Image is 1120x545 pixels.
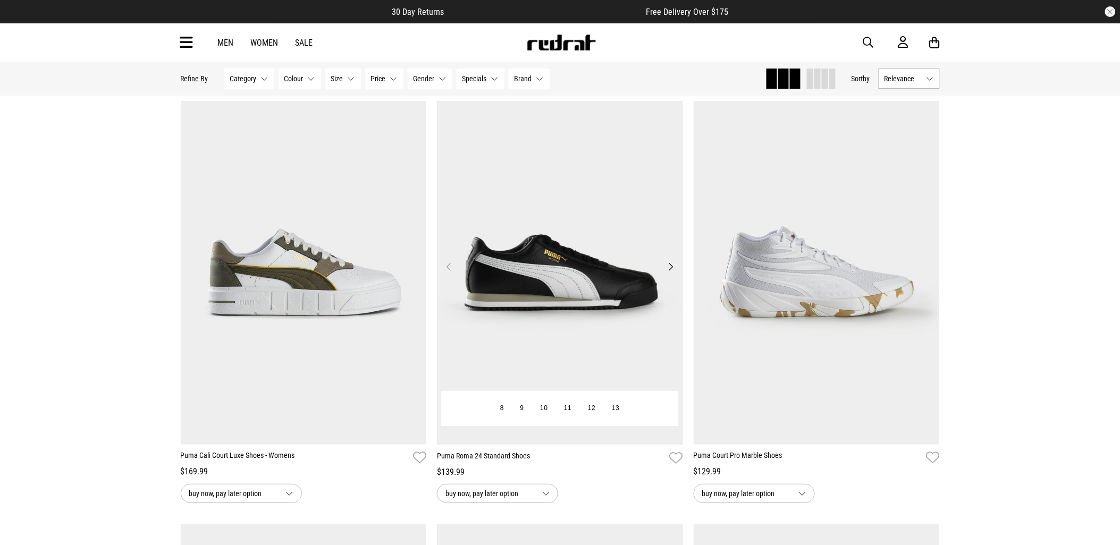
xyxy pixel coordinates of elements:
[604,399,628,418] button: 13
[492,399,512,418] button: 8
[515,74,532,83] span: Brand
[392,7,444,17] span: 30 Day Returns
[462,74,487,83] span: Specials
[863,74,870,83] span: by
[189,487,277,500] span: buy now, pay later option
[365,69,403,89] button: Price
[852,72,870,85] button: Sortby
[694,101,940,445] img: Puma Court Pro Marble Shoes in White
[408,69,452,89] button: Gender
[532,399,556,418] button: 10
[181,450,409,465] a: Puma Cali Court Luxe Shoes - Womens
[580,399,604,418] button: 12
[279,69,321,89] button: Colour
[646,7,729,17] span: Free Delivery Over $175
[181,101,427,445] img: Puma Cali Court Luxe Shoes - Womens in White
[526,35,596,50] img: Redrat logo
[224,69,274,89] button: Category
[331,74,343,83] span: Size
[556,399,580,418] button: 11
[437,101,683,445] img: Puma Roma 24 Standard Shoes in Multi
[879,69,940,89] button: Relevance
[414,74,435,83] span: Gender
[437,484,558,503] button: buy now, pay later option
[885,74,922,83] span: Relevance
[437,450,666,466] a: Puma Roma 24 Standard Shoes
[251,38,279,48] a: Women
[437,466,683,479] div: $139.99
[694,484,815,503] button: buy now, pay later option
[445,487,534,500] span: buy now, pay later option
[509,69,550,89] button: Brand
[230,74,257,83] span: Category
[694,450,922,465] a: Puma Court Pro Marble Shoes
[218,38,234,48] a: Men
[9,4,40,36] button: Open LiveChat chat widget
[181,484,302,503] button: buy now, pay later option
[466,6,625,17] iframe: Customer reviews powered by Trustpilot
[702,487,790,500] span: buy now, pay later option
[296,38,313,48] a: Sale
[442,260,456,273] button: Previous
[284,74,304,83] span: Colour
[325,69,361,89] button: Size
[181,74,208,83] p: Refine By
[181,465,427,478] div: $169.99
[512,399,532,418] button: 9
[457,69,504,89] button: Specials
[371,74,386,83] span: Price
[694,465,940,478] div: $129.99
[664,260,678,273] button: Next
